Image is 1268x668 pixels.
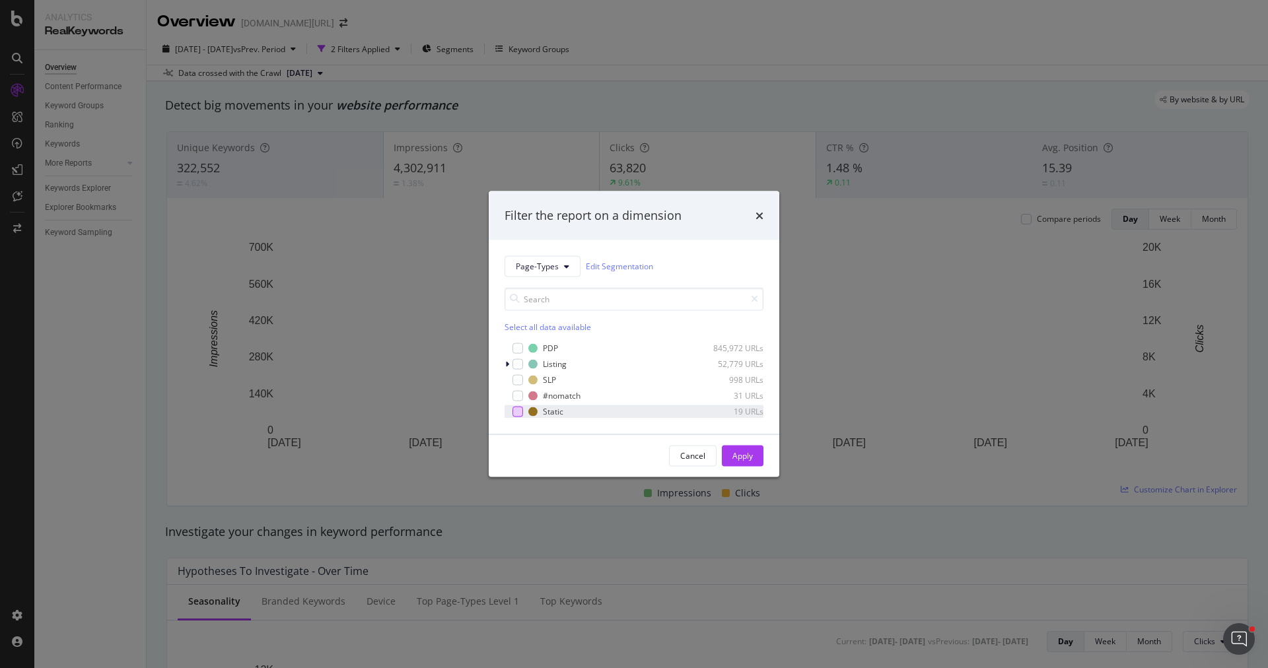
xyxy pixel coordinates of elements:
[543,358,567,370] div: Listing
[505,321,763,332] div: Select all data available
[699,358,763,370] div: 52,779 URLs
[699,390,763,401] div: 31 URLs
[505,255,581,277] button: Page-Types
[586,259,653,273] a: Edit Segmentation
[543,374,556,385] div: SLP
[543,390,581,401] div: #nomatch
[680,450,705,461] div: Cancel
[505,207,682,224] div: Filter the report on a dimension
[732,450,753,461] div: Apply
[1223,623,1255,655] iframe: Intercom live chat
[543,343,558,354] div: PDP
[669,445,717,466] button: Cancel
[699,406,763,417] div: 19 URLs
[543,406,563,417] div: Static
[756,207,763,224] div: times
[505,287,763,310] input: Search
[699,343,763,354] div: 845,972 URLs
[699,374,763,385] div: 998 URLs
[516,261,559,272] span: Page-Types
[489,191,779,477] div: modal
[722,445,763,466] button: Apply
